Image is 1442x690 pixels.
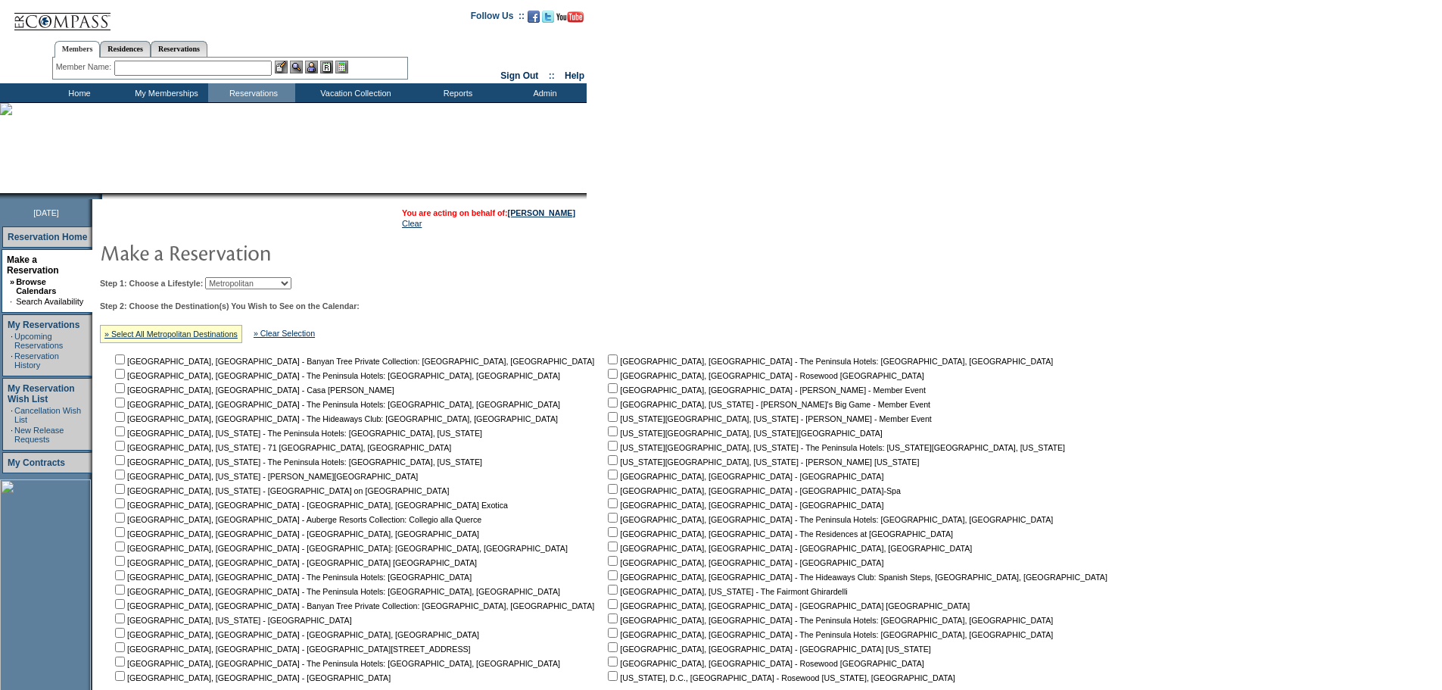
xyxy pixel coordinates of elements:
[305,61,318,73] img: Impersonate
[33,208,59,217] span: [DATE]
[121,83,208,102] td: My Memberships
[14,351,59,370] a: Reservation History
[335,61,348,73] img: b_calculator.gif
[605,515,1053,524] nobr: [GEOGRAPHIC_DATA], [GEOGRAPHIC_DATA] - The Peninsula Hotels: [GEOGRAPHIC_DATA], [GEOGRAPHIC_DATA]
[605,371,923,380] nobr: [GEOGRAPHIC_DATA], [GEOGRAPHIC_DATA] - Rosewood [GEOGRAPHIC_DATA]
[104,329,238,339] a: » Select All Metropolitan Destinations
[102,193,104,199] img: blank.gif
[112,558,477,567] nobr: [GEOGRAPHIC_DATA], [GEOGRAPHIC_DATA] - [GEOGRAPHIC_DATA] [GEOGRAPHIC_DATA]
[112,400,560,409] nobr: [GEOGRAPHIC_DATA], [GEOGRAPHIC_DATA] - The Peninsula Hotels: [GEOGRAPHIC_DATA], [GEOGRAPHIC_DATA]
[112,573,472,582] nobr: [GEOGRAPHIC_DATA], [GEOGRAPHIC_DATA] - The Peninsula Hotels: [GEOGRAPHIC_DATA]
[500,70,538,81] a: Sign Out
[14,426,64,444] a: New Release Requests
[275,61,288,73] img: b_edit.gif
[290,61,303,73] img: View
[56,61,114,73] div: Member Name:
[100,301,360,311] b: Step 2: Choose the Destination(s) You Wish to See on the Calendar:
[605,616,1053,625] nobr: [GEOGRAPHIC_DATA], [GEOGRAPHIC_DATA] - The Peninsula Hotels: [GEOGRAPHIC_DATA], [GEOGRAPHIC_DATA]
[508,208,575,217] a: [PERSON_NAME]
[208,83,295,102] td: Reservations
[100,279,203,288] b: Step 1: Choose a Lifestyle:
[605,414,932,423] nobr: [US_STATE][GEOGRAPHIC_DATA], [US_STATE] - [PERSON_NAME] - Member Event
[11,426,13,444] td: ·
[16,297,83,306] a: Search Availability
[8,232,87,242] a: Reservation Home
[112,630,479,639] nobr: [GEOGRAPHIC_DATA], [GEOGRAPHIC_DATA] - [GEOGRAPHIC_DATA], [GEOGRAPHIC_DATA]
[605,659,923,668] nobr: [GEOGRAPHIC_DATA], [GEOGRAPHIC_DATA] - Rosewood [GEOGRAPHIC_DATA]
[605,386,926,395] nobr: [GEOGRAPHIC_DATA], [GEOGRAPHIC_DATA] - [PERSON_NAME] - Member Event
[254,329,315,338] a: » Clear Selection
[112,616,352,625] nobr: [GEOGRAPHIC_DATA], [US_STATE] - [GEOGRAPHIC_DATA]
[16,277,56,295] a: Browse Calendars
[10,297,14,306] td: ·
[100,237,403,267] img: pgTtlMakeReservation.gif
[413,83,500,102] td: Reports
[11,351,13,370] td: ·
[112,645,471,654] nobr: [GEOGRAPHIC_DATA], [GEOGRAPHIC_DATA] - [GEOGRAPHIC_DATA][STREET_ADDRESS]
[528,11,540,23] img: Become our fan on Facebook
[55,41,101,58] a: Members
[320,61,333,73] img: Reservations
[11,406,13,424] td: ·
[14,406,81,424] a: Cancellation Wish List
[542,11,554,23] img: Follow us on Twitter
[100,41,151,57] a: Residences
[112,587,560,596] nobr: [GEOGRAPHIC_DATA], [GEOGRAPHIC_DATA] - The Peninsula Hotels: [GEOGRAPHIC_DATA], [GEOGRAPHIC_DATA]
[112,544,568,553] nobr: [GEOGRAPHIC_DATA], [GEOGRAPHIC_DATA] - [GEOGRAPHIC_DATA]: [GEOGRAPHIC_DATA], [GEOGRAPHIC_DATA]
[112,357,594,366] nobr: [GEOGRAPHIC_DATA], [GEOGRAPHIC_DATA] - Banyan Tree Private Collection: [GEOGRAPHIC_DATA], [GEOGRA...
[112,515,481,524] nobr: [GEOGRAPHIC_DATA], [GEOGRAPHIC_DATA] - Auberge Resorts Collection: Collegio alla Querce
[605,457,919,467] nobr: [US_STATE][GEOGRAPHIC_DATA], [US_STATE] - [PERSON_NAME] [US_STATE]
[97,193,102,199] img: promoShadowLeftCorner.gif
[112,386,394,395] nobr: [GEOGRAPHIC_DATA], [GEOGRAPHIC_DATA] - Casa [PERSON_NAME]
[605,472,883,481] nobr: [GEOGRAPHIC_DATA], [GEOGRAPHIC_DATA] - [GEOGRAPHIC_DATA]
[605,558,883,567] nobr: [GEOGRAPHIC_DATA], [GEOGRAPHIC_DATA] - [GEOGRAPHIC_DATA]
[112,414,558,423] nobr: [GEOGRAPHIC_DATA], [GEOGRAPHIC_DATA] - The Hideaways Club: [GEOGRAPHIC_DATA], [GEOGRAPHIC_DATA]
[542,15,554,24] a: Follow us on Twitter
[605,400,930,409] nobr: [GEOGRAPHIC_DATA], [US_STATE] - [PERSON_NAME]'s Big Game - Member Event
[605,630,1053,639] nobr: [GEOGRAPHIC_DATA], [GEOGRAPHIC_DATA] - The Peninsula Hotels: [GEOGRAPHIC_DATA], [GEOGRAPHIC_DATA]
[402,208,575,217] span: You are acting on behalf of:
[605,486,901,495] nobr: [GEOGRAPHIC_DATA], [GEOGRAPHIC_DATA] - [GEOGRAPHIC_DATA]-Spa
[605,573,1107,582] nobr: [GEOGRAPHIC_DATA], [GEOGRAPHIC_DATA] - The Hideaways Club: Spanish Steps, [GEOGRAPHIC_DATA], [GEO...
[605,587,847,596] nobr: [GEOGRAPHIC_DATA], [US_STATE] - The Fairmont Ghirardelli
[556,15,584,24] a: Subscribe to our YouTube Channel
[112,601,594,610] nobr: [GEOGRAPHIC_DATA], [GEOGRAPHIC_DATA] - Banyan Tree Private Collection: [GEOGRAPHIC_DATA], [GEOGRA...
[112,371,560,380] nobr: [GEOGRAPHIC_DATA], [GEOGRAPHIC_DATA] - The Peninsula Hotels: [GEOGRAPHIC_DATA], [GEOGRAPHIC_DATA]
[112,659,560,668] nobr: [GEOGRAPHIC_DATA], [GEOGRAPHIC_DATA] - The Peninsula Hotels: [GEOGRAPHIC_DATA], [GEOGRAPHIC_DATA]
[112,673,391,682] nobr: [GEOGRAPHIC_DATA], [GEOGRAPHIC_DATA] - [GEOGRAPHIC_DATA]
[112,443,451,452] nobr: [GEOGRAPHIC_DATA], [US_STATE] - 71 [GEOGRAPHIC_DATA], [GEOGRAPHIC_DATA]
[549,70,555,81] span: ::
[112,501,508,510] nobr: [GEOGRAPHIC_DATA], [GEOGRAPHIC_DATA] - [GEOGRAPHIC_DATA], [GEOGRAPHIC_DATA] Exotica
[151,41,207,57] a: Reservations
[605,429,883,438] nobr: [US_STATE][GEOGRAPHIC_DATA], [US_STATE][GEOGRAPHIC_DATA]
[295,83,413,102] td: Vacation Collection
[8,457,65,468] a: My Contracts
[7,254,59,276] a: Make a Reservation
[605,443,1065,452] nobr: [US_STATE][GEOGRAPHIC_DATA], [US_STATE] - The Peninsula Hotels: [US_STATE][GEOGRAPHIC_DATA], [US_...
[112,457,482,467] nobr: [GEOGRAPHIC_DATA], [US_STATE] - The Peninsula Hotels: [GEOGRAPHIC_DATA], [US_STATE]
[500,83,587,102] td: Admin
[605,601,970,610] nobr: [GEOGRAPHIC_DATA], [GEOGRAPHIC_DATA] - [GEOGRAPHIC_DATA] [GEOGRAPHIC_DATA]
[112,472,418,481] nobr: [GEOGRAPHIC_DATA], [US_STATE] - [PERSON_NAME][GEOGRAPHIC_DATA]
[471,9,525,27] td: Follow Us ::
[10,277,14,286] b: »
[11,332,13,350] td: ·
[605,673,955,682] nobr: [US_STATE], D.C., [GEOGRAPHIC_DATA] - Rosewood [US_STATE], [GEOGRAPHIC_DATA]
[528,15,540,24] a: Become our fan on Facebook
[34,83,121,102] td: Home
[605,357,1053,366] nobr: [GEOGRAPHIC_DATA], [GEOGRAPHIC_DATA] - The Peninsula Hotels: [GEOGRAPHIC_DATA], [GEOGRAPHIC_DATA]
[8,383,75,404] a: My Reservation Wish List
[605,544,972,553] nobr: [GEOGRAPHIC_DATA], [GEOGRAPHIC_DATA] - [GEOGRAPHIC_DATA], [GEOGRAPHIC_DATA]
[605,529,953,539] nobr: [GEOGRAPHIC_DATA], [GEOGRAPHIC_DATA] - The Residences at [GEOGRAPHIC_DATA]
[605,501,883,510] nobr: [GEOGRAPHIC_DATA], [GEOGRAPHIC_DATA] - [GEOGRAPHIC_DATA]
[8,320,79,330] a: My Reservations
[605,645,931,654] nobr: [GEOGRAPHIC_DATA], [GEOGRAPHIC_DATA] - [GEOGRAPHIC_DATA] [US_STATE]
[565,70,584,81] a: Help
[556,11,584,23] img: Subscribe to our YouTube Channel
[112,429,482,438] nobr: [GEOGRAPHIC_DATA], [US_STATE] - The Peninsula Hotels: [GEOGRAPHIC_DATA], [US_STATE]
[14,332,63,350] a: Upcoming Reservations
[112,529,479,539] nobr: [GEOGRAPHIC_DATA], [GEOGRAPHIC_DATA] - [GEOGRAPHIC_DATA], [GEOGRAPHIC_DATA]
[112,486,449,495] nobr: [GEOGRAPHIC_DATA], [US_STATE] - [GEOGRAPHIC_DATA] on [GEOGRAPHIC_DATA]
[402,219,422,228] a: Clear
